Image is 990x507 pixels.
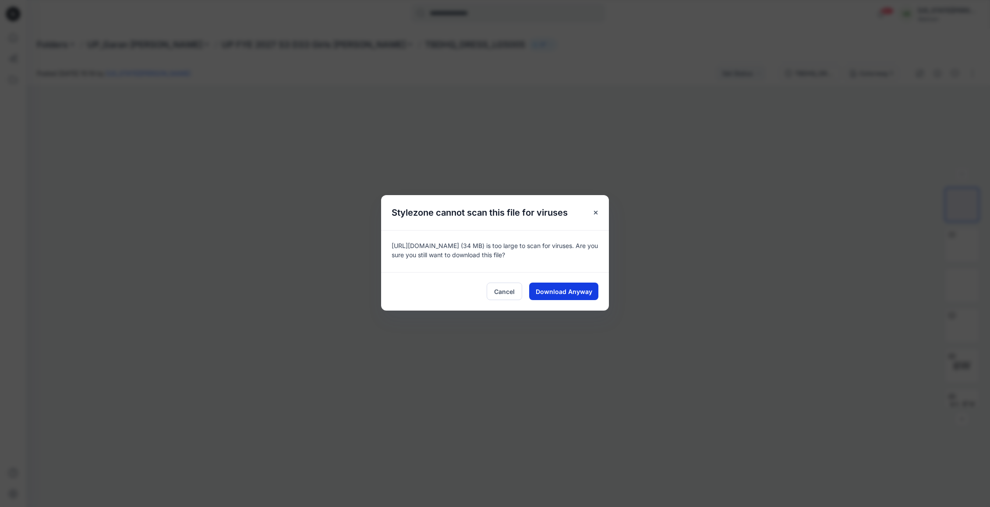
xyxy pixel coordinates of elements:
button: Cancel [487,283,522,300]
button: Close [588,205,604,220]
div: [URL][DOMAIN_NAME] (34 MB) is too large to scan for viruses. Are you sure you still want to downl... [381,230,609,272]
span: Cancel [494,287,515,296]
h5: Stylezone cannot scan this file for viruses [381,195,578,230]
span: Download Anyway [536,287,592,296]
button: Download Anyway [529,283,598,300]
